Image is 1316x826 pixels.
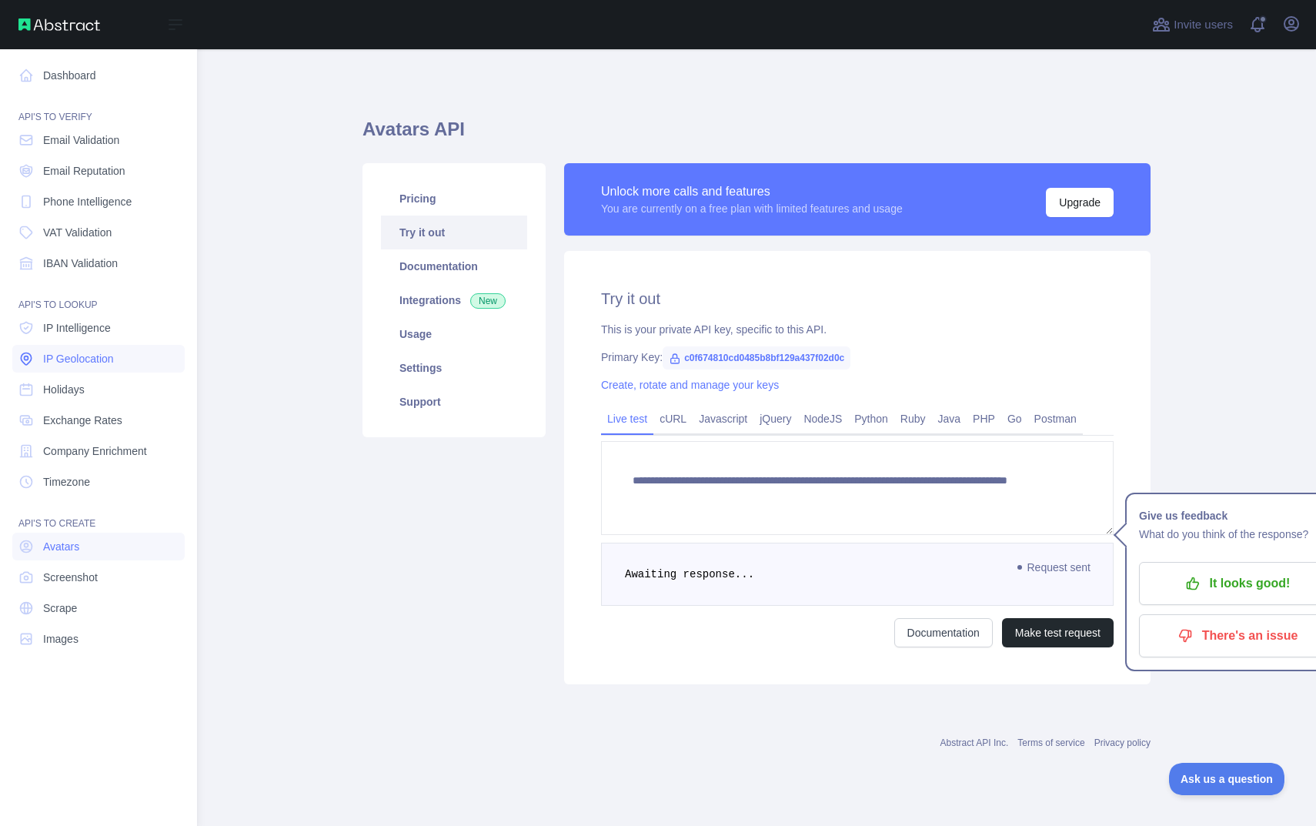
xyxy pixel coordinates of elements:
a: Scrape [12,594,185,622]
button: Upgrade [1046,188,1114,217]
div: API'S TO VERIFY [12,92,185,123]
a: Python [848,406,894,431]
button: Make test request [1002,618,1114,647]
div: You are currently on a free plan with limited features and usage [601,201,903,216]
a: Email Reputation [12,157,185,185]
span: VAT Validation [43,225,112,240]
a: PHP [967,406,1001,431]
a: Terms of service [1017,737,1084,748]
a: Integrations New [381,283,527,317]
span: Phone Intelligence [43,194,132,209]
a: Email Validation [12,126,185,154]
a: jQuery [753,406,797,431]
a: Documentation [894,618,993,647]
a: IBAN Validation [12,249,185,277]
span: Avatars [43,539,79,554]
span: IBAN Validation [43,256,118,271]
span: Images [43,631,78,647]
a: Support [381,385,527,419]
span: c0f674810cd0485b8bf129a437f02d0c [663,346,850,370]
div: Unlock more calls and features [601,182,903,201]
a: Holidays [12,376,185,403]
a: Dashboard [12,62,185,89]
a: Usage [381,317,527,351]
a: NodeJS [797,406,848,431]
a: Java [932,406,967,431]
a: Screenshot [12,563,185,591]
a: Javascript [693,406,753,431]
span: Screenshot [43,570,98,585]
h1: Avatars API [362,117,1151,154]
div: API'S TO CREATE [12,499,185,530]
a: cURL [653,406,693,431]
div: This is your private API key, specific to this API. [601,322,1114,337]
span: New [470,293,506,309]
span: Scrape [43,600,77,616]
a: IP Intelligence [12,314,185,342]
a: Privacy policy [1094,737,1151,748]
div: API'S TO LOOKUP [12,280,185,311]
a: Pricing [381,182,527,216]
a: Abstract API Inc. [940,737,1009,748]
span: Invite users [1174,16,1233,34]
a: Exchange Rates [12,406,185,434]
a: Postman [1028,406,1083,431]
a: Avatars [12,533,185,560]
a: Go [1001,406,1028,431]
span: Timezone [43,474,90,490]
span: Awaiting response... [625,568,754,580]
a: Company Enrichment [12,437,185,465]
a: Timezone [12,468,185,496]
span: IP Intelligence [43,320,111,336]
img: Abstract API [18,18,100,31]
h2: Try it out [601,288,1114,309]
span: IP Geolocation [43,351,114,366]
button: Invite users [1149,12,1236,37]
span: Holidays [43,382,85,397]
a: Phone Intelligence [12,188,185,216]
a: Documentation [381,249,527,283]
a: Live test [601,406,653,431]
a: Images [12,625,185,653]
a: Ruby [894,406,932,431]
span: Company Enrichment [43,443,147,459]
a: Create, rotate and manage your keys [601,379,779,391]
a: Try it out [381,216,527,249]
span: Exchange Rates [43,413,122,428]
span: Email Reputation [43,163,125,179]
span: Email Validation [43,132,119,148]
span: Request sent [1010,558,1099,577]
a: VAT Validation [12,219,185,246]
a: IP Geolocation [12,345,185,373]
a: Settings [381,351,527,385]
iframe: Toggle Customer Support [1169,763,1285,795]
div: Primary Key: [601,349,1114,365]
